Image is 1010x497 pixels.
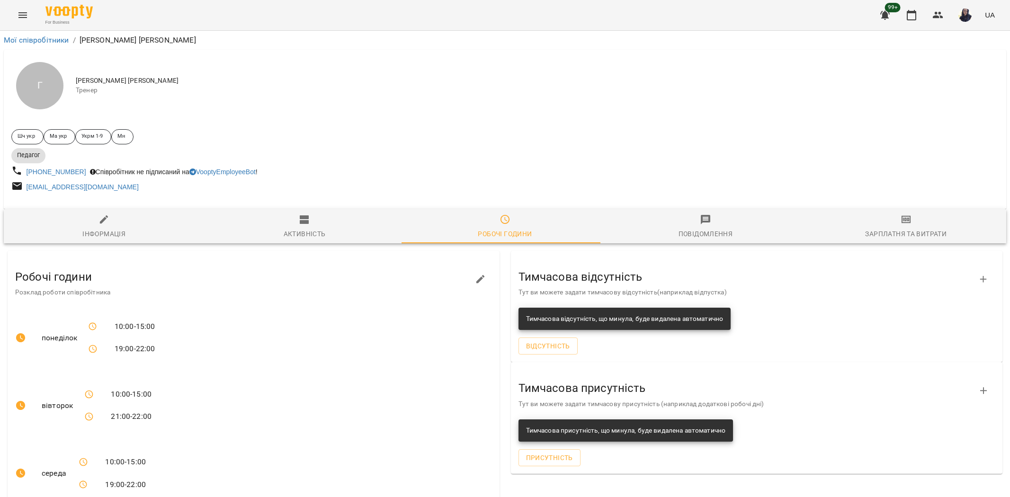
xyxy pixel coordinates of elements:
[985,10,995,20] span: UA
[11,151,45,160] span: Педагог
[679,228,733,240] div: Повідомлення
[526,311,724,328] div: Тимчасова відсутність, що минула, буде видалена автоматично
[518,337,578,355] button: Відсутність
[82,228,125,240] div: Інформація
[4,35,1006,46] nav: breadcrumb
[958,9,972,22] img: de66a22b4ea812430751315b74cfe34b.jpg
[18,133,35,141] p: Шч укр
[115,321,155,332] span: 10:00 - 15:00
[518,382,980,394] h3: Тимчасова присутність
[4,35,69,44] a: Мої співробітники
[518,271,980,283] h3: Тимчасова відсутність
[865,228,947,240] div: Зарплатня та Витрати
[76,76,999,86] span: [PERSON_NAME] [PERSON_NAME]
[885,3,901,12] span: 99+
[45,19,93,26] span: For Business
[16,62,63,109] div: Г
[117,133,125,141] p: Мн
[105,479,146,490] span: 19:00 - 22:00
[88,165,259,178] div: Співробітник не підписаний на !
[50,133,67,141] p: Ма укр
[15,271,477,283] h3: Робочі години
[105,456,146,468] span: 10:00 - 15:00
[42,332,73,344] span: понеділок
[81,133,103,141] p: Укрм 1-9
[27,168,86,176] a: [PHONE_NUMBER]
[478,228,532,240] div: Робочі години
[42,400,69,411] span: вівторок
[80,35,196,46] p: [PERSON_NAME] [PERSON_NAME]
[45,5,93,18] img: Voopty Logo
[42,468,63,479] span: середа
[27,183,139,191] a: [EMAIL_ADDRESS][DOMAIN_NAME]
[526,452,573,463] span: Присутність
[518,399,980,409] p: Тут ви можете задати тимчасову присутність (наприклад додаткові робочі дні)
[518,449,581,466] button: Присутність
[11,4,34,27] button: Menu
[284,228,326,240] div: Активність
[526,340,570,352] span: Відсутність
[518,288,980,297] p: Тут ви можете задати тимчасову відсутність(наприклад відпустка)
[111,389,152,400] span: 10:00 - 15:00
[73,35,76,46] li: /
[111,411,152,422] span: 21:00 - 22:00
[526,422,726,439] div: Тимчасова присутність, що минула, буде видалена автоматично
[15,288,477,297] p: Розклад роботи співробітника
[981,6,999,24] button: UA
[189,168,256,176] a: VooptyEmployeeBot
[115,343,155,355] span: 19:00 - 22:00
[76,86,999,95] span: Тренер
